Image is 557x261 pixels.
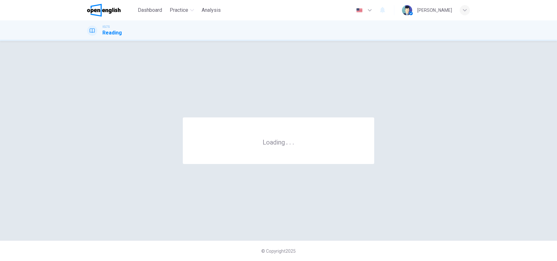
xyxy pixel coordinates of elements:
[289,136,291,147] h6: .
[102,25,110,29] span: IELTS
[355,8,363,13] img: en
[87,4,135,17] a: OpenEnglish logo
[292,136,294,147] h6: .
[87,4,121,17] img: OpenEnglish logo
[170,6,188,14] span: Practice
[138,6,162,14] span: Dashboard
[202,6,221,14] span: Analysis
[135,4,165,16] button: Dashboard
[417,6,452,14] div: [PERSON_NAME]
[167,4,197,16] button: Practice
[402,5,412,15] img: Profile picture
[263,138,294,146] h6: Loading
[261,249,296,254] span: © Copyright 2025
[199,4,223,16] button: Analysis
[102,29,122,37] h1: Reading
[286,136,288,147] h6: .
